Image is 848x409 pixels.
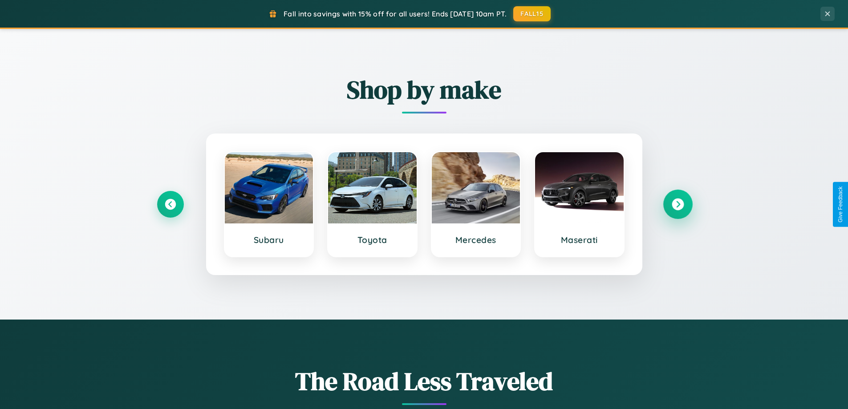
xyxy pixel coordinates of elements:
[837,186,844,223] div: Give Feedback
[441,235,511,245] h3: Mercedes
[513,6,551,21] button: FALL15
[337,235,408,245] h3: Toyota
[284,9,507,18] span: Fall into savings with 15% off for all users! Ends [DATE] 10am PT.
[157,364,691,398] h1: The Road Less Traveled
[544,235,615,245] h3: Maserati
[234,235,304,245] h3: Subaru
[157,73,691,107] h2: Shop by make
